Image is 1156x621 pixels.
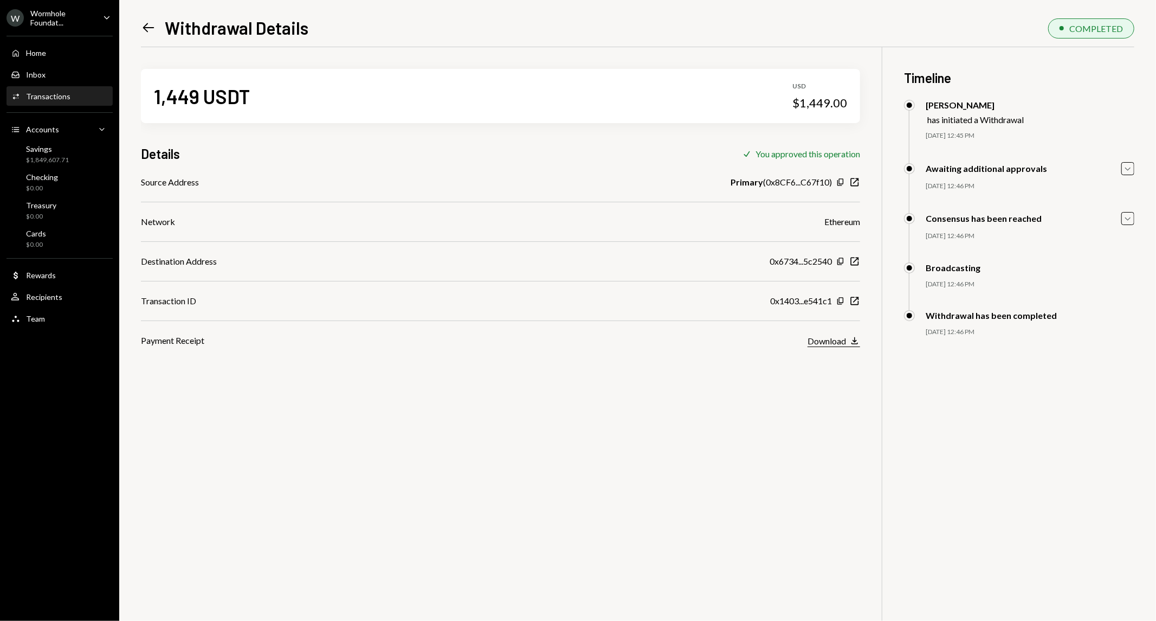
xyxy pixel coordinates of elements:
[141,145,180,163] h3: Details
[7,43,113,62] a: Home
[26,314,45,323] div: Team
[30,9,94,27] div: Wormhole Foundat...
[26,125,59,134] div: Accounts
[7,141,113,167] a: Savings$1,849,607.71
[26,144,69,153] div: Savings
[26,271,56,280] div: Rewards
[26,229,46,238] div: Cards
[7,65,113,84] a: Inbox
[7,9,24,27] div: W
[26,184,58,193] div: $0.00
[926,232,1134,241] div: [DATE] 12:46 PM
[755,149,860,159] div: You approved this operation
[927,114,1024,125] div: has initiated a Withdrawal
[26,70,46,79] div: Inbox
[731,176,832,189] div: ( 0x8CF6...C67f10 )
[824,215,860,228] div: Ethereum
[792,82,847,91] div: USD
[808,336,846,346] div: Download
[26,48,46,57] div: Home
[26,92,70,101] div: Transactions
[926,280,1134,289] div: [DATE] 12:46 PM
[926,310,1057,321] div: Withdrawal has been completed
[926,328,1134,337] div: [DATE] 12:46 PM
[7,265,113,285] a: Rewards
[808,335,860,347] button: Download
[770,295,832,308] div: 0x1403...e541c1
[926,163,1047,174] div: Awaiting additional approvals
[26,292,62,302] div: Recipients
[7,287,113,306] a: Recipients
[926,182,1134,191] div: [DATE] 12:46 PM
[26,212,56,221] div: $0.00
[141,215,175,228] div: Network
[926,263,980,273] div: Broadcasting
[154,84,250,108] div: 1,449 USDT
[7,226,113,252] a: Cards$0.00
[792,95,847,111] div: $1,449.00
[7,309,113,328] a: Team
[926,213,1042,223] div: Consensus has been reached
[165,17,308,39] h1: Withdrawal Details
[26,172,58,182] div: Checking
[770,255,832,268] div: 0x6734...5c2540
[141,334,204,347] div: Payment Receipt
[141,255,217,268] div: Destination Address
[731,176,763,189] b: Primary
[7,197,113,223] a: Treasury$0.00
[1069,23,1123,34] div: COMPLETED
[141,176,199,189] div: Source Address
[904,69,1134,87] h3: Timeline
[26,240,46,249] div: $0.00
[26,156,69,165] div: $1,849,607.71
[7,119,113,139] a: Accounts
[26,201,56,210] div: Treasury
[141,295,196,308] div: Transaction ID
[7,169,113,195] a: Checking$0.00
[7,86,113,106] a: Transactions
[926,131,1134,140] div: [DATE] 12:45 PM
[926,100,1024,110] div: [PERSON_NAME]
